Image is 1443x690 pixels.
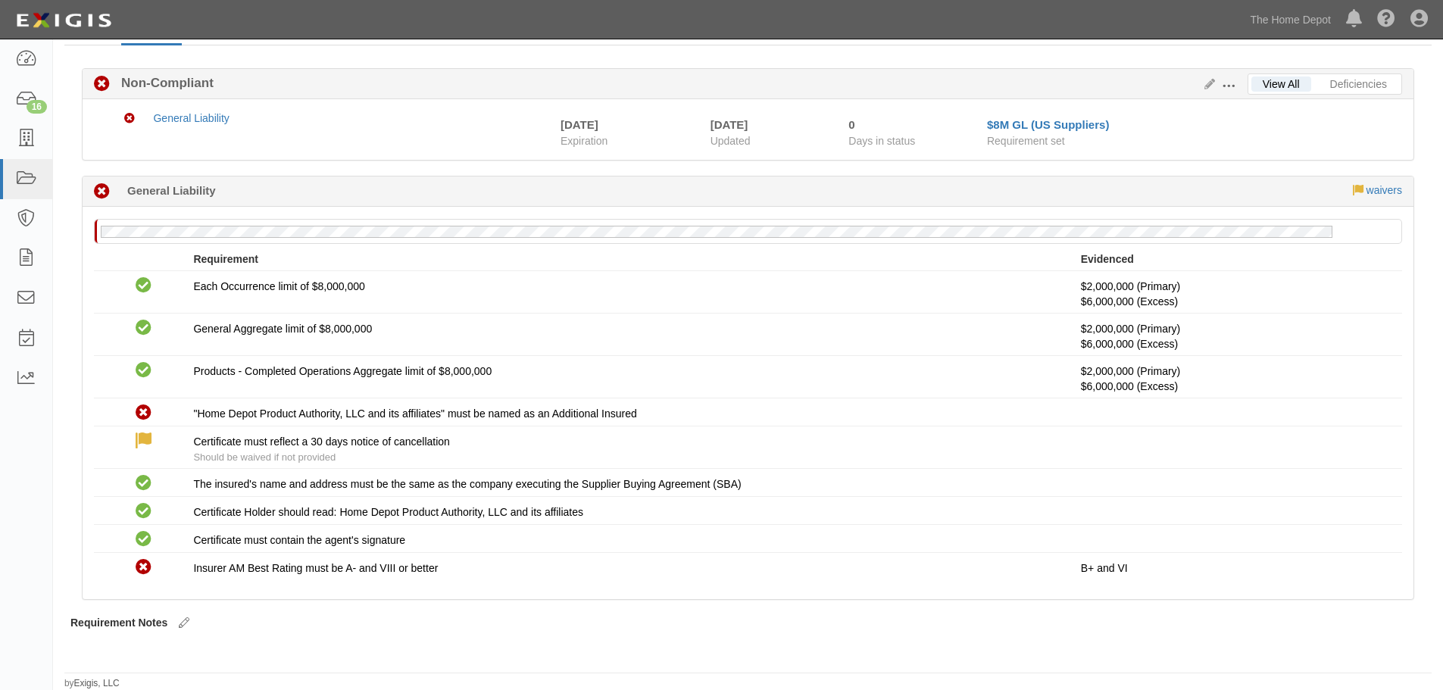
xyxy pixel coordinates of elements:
a: View All [1251,76,1311,92]
span: Certificate must reflect a 30 days notice of cancellation [193,436,450,448]
span: Policy #1000759800 Insurer: One Alliance Insurance Corporation [1081,338,1178,350]
div: Since 10/09/2025 [848,117,976,133]
span: The insured's name and address must be the same as the company executing the Supplier Buying Agre... [193,478,741,490]
a: Exigis, LLC [74,678,120,688]
p: B+ and VI [1081,560,1391,576]
span: Products - Completed Operations Aggregate limit of $8,000,000 [193,365,492,377]
b: Non-Compliant [110,74,214,92]
i: Compliant [136,363,151,379]
a: $8M GL (US Suppliers) [987,118,1109,131]
i: Waived: Waived per client [136,433,151,449]
strong: Requirement [193,253,258,265]
span: Policy #1000759800 Insurer: One Alliance Insurance Corporation [1081,295,1178,308]
strong: Evidenced [1081,253,1134,265]
i: Compliant [136,504,151,520]
i: Compliant [136,278,151,294]
span: Insurer AM Best Rating must be A- and VIII or better [193,562,438,574]
label: Requirement Notes [70,615,167,630]
i: Compliant [136,320,151,336]
div: [DATE] [561,117,598,133]
i: Non-Compliant [136,560,151,576]
a: waivers [1366,184,1402,196]
span: Policy #1000759800 Insurer: One Alliance Insurance Corporation [1081,380,1178,392]
p: $2,000,000 (Primary) [1081,321,1391,351]
a: Deficiencies [1319,76,1398,92]
i: Compliant [136,476,151,492]
span: Should be waived if not provided [193,451,336,463]
i: Non-Compliant 0 days (since 10/09/2025) [94,184,110,200]
p: $2,000,000 (Primary) [1081,364,1391,394]
div: [DATE] [711,117,826,133]
small: by [64,677,120,690]
span: Updated [711,135,751,147]
i: Help Center - Complianz [1377,11,1395,29]
span: General Aggregate limit of $8,000,000 [193,323,372,335]
span: Certificate must contain the agent's signature [193,534,405,546]
i: Non-Compliant [94,76,110,92]
span: Certificate Holder should read: Home Depot Product Authority, LLC and its affiliates [193,506,583,518]
i: Non-Compliant [136,405,151,421]
img: logo-5460c22ac91f19d4615b14bd174203de0afe785f0fc80cf4dbbc73dc1793850b.png [11,7,116,34]
i: Non-Compliant [124,114,135,124]
p: $2,000,000 (Primary) [1081,279,1391,309]
a: The Home Depot [1242,5,1338,35]
span: Requirement set [987,135,1065,147]
a: General Liability [153,112,229,124]
i: Compliant [136,532,151,548]
div: 16 [27,100,47,114]
span: "Home Depot Product Authority, LLC and its affiliates" must be named as an Additional Insured [193,407,636,420]
span: Days in status [848,135,915,147]
label: Waived: Waived per client [136,433,151,450]
b: General Liability [127,183,216,198]
a: Edit Results [1198,78,1215,90]
span: Each Occurrence limit of $8,000,000 [193,280,364,292]
span: Expiration [561,133,699,148]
